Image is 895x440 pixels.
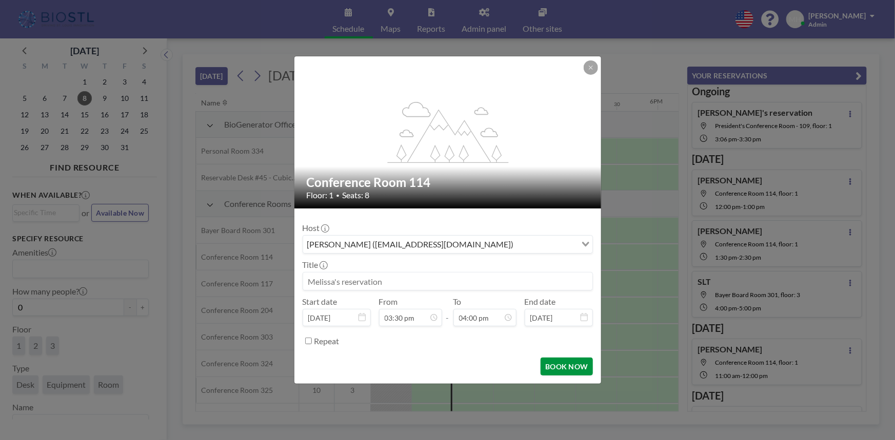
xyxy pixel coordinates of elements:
[541,358,592,375] button: BOOK NOW
[387,101,508,162] g: flex-grow: 1.2;
[303,223,328,233] label: Host
[305,238,516,251] span: [PERSON_NAME] ([EMAIL_ADDRESS][DOMAIN_NAME])
[525,297,556,307] label: End date
[379,297,398,307] label: From
[307,175,590,190] h2: Conference Room 114
[307,190,334,200] span: Floor: 1
[453,297,462,307] label: To
[343,190,370,200] span: Seats: 8
[303,297,337,307] label: Start date
[303,260,327,270] label: Title
[303,236,592,253] div: Search for option
[303,273,592,290] input: Melissa's reservation
[336,192,340,199] span: •
[517,238,575,251] input: Search for option
[446,300,449,323] span: -
[314,336,340,346] label: Repeat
